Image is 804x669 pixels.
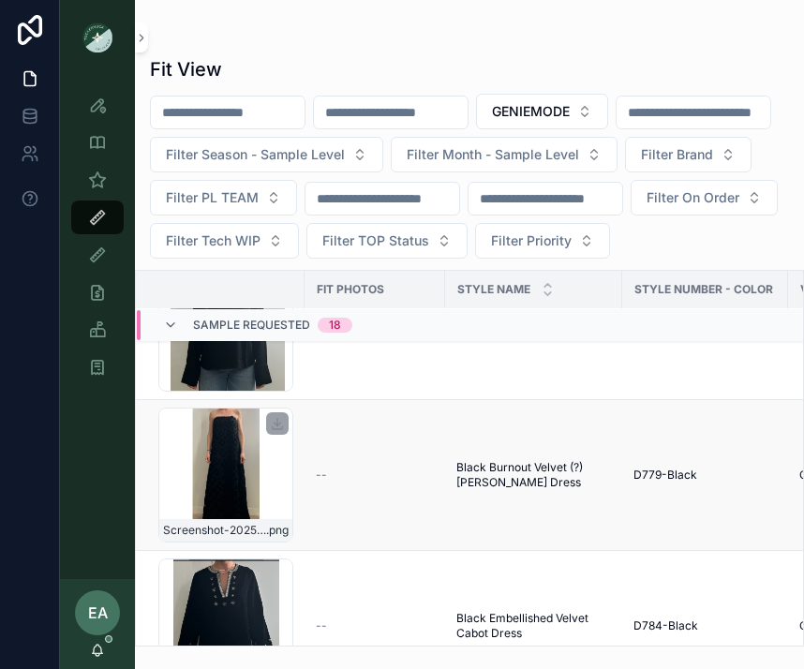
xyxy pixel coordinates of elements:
button: Select Button [631,180,778,216]
span: -- [316,618,327,633]
span: Filter Month - Sample Level [407,145,579,164]
span: Filter On Order [647,188,739,207]
span: .png [266,523,289,538]
span: Screenshot-2025-07-23-at-1.52.03-PM [163,523,266,538]
div: 18 [329,318,341,333]
a: Black Embellished Velvet Cabot Dress [456,611,611,641]
a: D784-Black [633,618,777,633]
span: Sample Requested [193,318,310,333]
button: Select Button [306,223,468,259]
span: Filter Brand [641,145,713,164]
button: Select Button [475,223,610,259]
a: -- [316,468,434,483]
span: Fit Photos [317,282,384,297]
span: -- [316,468,327,483]
span: Filter TOP Status [322,231,429,250]
span: Filter Tech WIP [166,231,261,250]
img: App logo [82,22,112,52]
a: -- [316,618,434,633]
button: Select Button [391,137,618,172]
h1: Fit View [150,56,222,82]
button: Select Button [625,137,752,172]
span: Filter PL TEAM [166,188,259,207]
span: EA [88,602,108,624]
span: Style Number - Color [634,282,773,297]
button: Select Button [150,180,297,216]
button: Select Button [476,94,608,129]
a: Screenshot-2025-07-23-at-1.52.03-PM.png [158,408,293,543]
span: Filter Season - Sample Level [166,145,345,164]
a: Black Burnout Velvet (?) [PERSON_NAME] Dress [456,460,611,490]
span: Filter Priority [491,231,572,250]
button: Select Button [150,137,383,172]
span: STYLE NAME [457,282,530,297]
a: D779-Black [633,468,777,483]
span: D779-Black [633,468,697,483]
span: GENIEMODE [492,102,570,121]
button: Select Button [150,223,299,259]
span: D784-Black [633,618,698,633]
div: scrollable content [60,75,135,409]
